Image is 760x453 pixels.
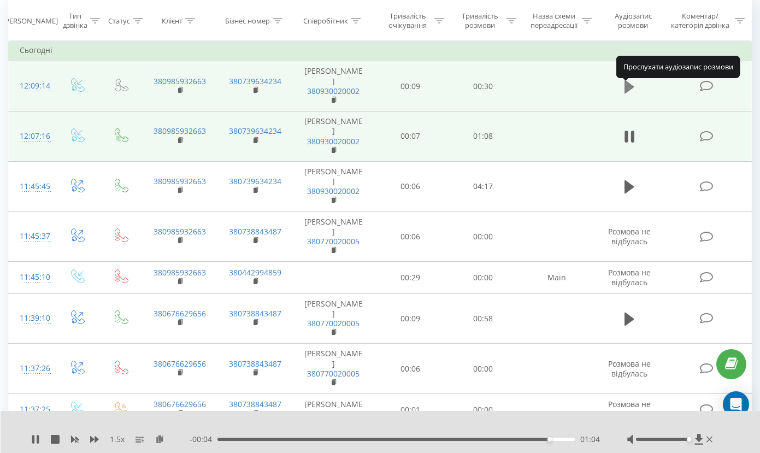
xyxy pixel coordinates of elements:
[374,394,447,426] td: 00:01
[307,318,360,328] a: 380770020005
[20,399,44,420] div: 11:37:25
[229,226,281,237] a: 380738843487
[20,226,44,247] div: 11:45:37
[446,111,519,162] td: 01:08
[20,358,44,379] div: 11:37:26
[3,16,58,25] div: [PERSON_NAME]
[293,293,374,344] td: [PERSON_NAME]
[374,161,447,211] td: 00:06
[293,394,374,426] td: [PERSON_NAME] ()
[307,86,360,96] a: 380930020002
[110,434,125,445] span: 1.5 x
[384,11,432,30] div: Тривалість очікування
[154,76,206,86] a: 380985932663
[225,16,270,25] div: Бізнес номер
[374,262,447,293] td: 00:29
[519,262,594,293] td: Main
[20,267,44,288] div: 11:45:10
[374,344,447,394] td: 00:06
[446,211,519,262] td: 00:00
[608,358,651,379] span: Розмова не відбулась
[293,61,374,111] td: [PERSON_NAME]
[374,61,447,111] td: 00:09
[307,186,360,196] a: 380930020002
[608,267,651,287] span: Розмова не відбулась
[229,399,281,409] a: 380738843487
[154,358,206,369] a: 380676629656
[446,61,519,111] td: 00:30
[20,176,44,197] div: 11:45:45
[293,161,374,211] td: [PERSON_NAME]
[229,76,281,86] a: 380739634234
[293,344,374,394] td: [PERSON_NAME]
[154,176,206,186] a: 380985932663
[604,11,662,30] div: Аудіозапис розмови
[723,391,749,417] div: Open Intercom Messenger
[162,16,182,25] div: Клієнт
[374,111,447,162] td: 00:07
[446,394,519,426] td: 00:00
[20,308,44,329] div: 11:39:10
[63,11,87,30] div: Тип дзвінка
[9,39,752,61] td: Сьогодні
[229,176,281,186] a: 380739634234
[229,308,281,319] a: 380738843487
[303,16,348,25] div: Співробітник
[229,267,281,278] a: 380442994859
[108,16,130,25] div: Статус
[229,126,281,136] a: 380739634234
[293,211,374,262] td: [PERSON_NAME]
[580,434,600,445] span: 01:04
[154,308,206,319] a: 380676629656
[293,111,374,162] td: [PERSON_NAME]
[456,11,504,30] div: Тривалість розмови
[608,226,651,246] span: Розмова не відбулась
[154,226,206,237] a: 380985932663
[374,293,447,344] td: 00:09
[307,368,360,379] a: 380770020005
[154,126,206,136] a: 380985932663
[446,161,519,211] td: 04:17
[529,11,579,30] div: Назва схеми переадресації
[616,56,740,78] div: Прослухати аудіозапис розмови
[446,262,519,293] td: 00:00
[154,399,206,409] a: 380676629656
[547,437,552,442] div: Accessibility label
[687,437,691,442] div: Accessibility label
[446,293,519,344] td: 00:58
[154,267,206,278] a: 380985932663
[668,11,732,30] div: Коментар/категорія дзвінка
[307,136,360,146] a: 380930020002
[190,434,217,445] span: - 00:04
[307,236,360,246] a: 380770020005
[608,399,651,419] span: Розмова не відбулась
[20,126,44,147] div: 12:07:16
[446,344,519,394] td: 00:00
[20,75,44,97] div: 12:09:14
[229,358,281,369] a: 380738843487
[374,211,447,262] td: 00:06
